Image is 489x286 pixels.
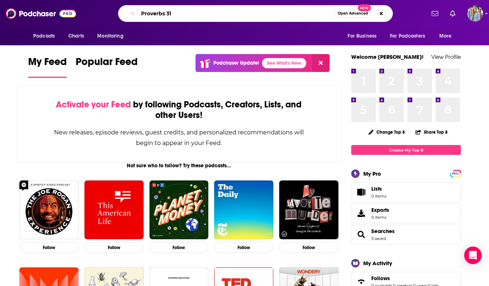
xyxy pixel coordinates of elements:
[56,99,131,110] span: Activate your Feed
[351,203,461,223] a: Exports
[451,171,460,176] a: PRO
[429,7,441,20] a: Show notifications dropdown
[431,53,461,60] a: View Profile
[97,31,123,41] span: Monitoring
[363,260,392,267] div: My Activity
[371,194,386,199] span: 0 items
[6,7,76,20] img: Podchaser - Follow, Share and Rate Podcasts
[467,5,483,22] span: Logged in as JFMuntsinger
[351,182,461,202] a: Lists
[149,242,209,253] button: Follow
[16,163,341,169] div: Not sure who to follow? Try these podcasts...
[467,5,483,22] img: User Profile
[262,58,306,68] a: See What's New
[68,31,84,41] span: Charts
[354,187,368,197] span: Lists
[467,5,483,22] button: Show profile menu
[118,5,393,22] div: Search podcasts, credits, & more...
[371,186,382,192] span: Lists
[351,53,424,60] a: Welcome [PERSON_NAME]!
[371,215,389,220] span: 0 items
[28,56,67,72] span: My Feed
[76,56,138,78] a: Popular Feed
[415,125,448,139] button: Share Top 8
[214,242,273,253] button: Follow
[213,60,259,66] p: Podchaser Update!
[338,12,368,15] span: Open Advanced
[28,56,67,78] a: My Feed
[434,29,461,43] button: open menu
[279,242,338,253] button: Follow
[371,275,439,282] a: Follows
[64,29,88,43] a: Charts
[351,145,461,155] a: Create My Top 8
[447,7,458,20] a: Show notifications dropdown
[354,208,368,218] span: Exports
[354,229,368,240] a: Searches
[390,31,425,41] span: For Podcasters
[439,31,452,41] span: More
[334,9,371,18] button: Open AdvancedNew
[363,170,381,177] div: My Pro
[28,29,64,43] button: open menu
[371,236,386,241] a: 3 saved
[464,247,482,264] div: Open Intercom Messenger
[149,180,209,240] img: Planet Money
[53,99,304,121] div: by following Podcasts, Creators, Lists, and other Users!
[342,29,386,43] button: open menu
[348,31,376,41] span: For Business
[371,207,389,213] span: Exports
[351,225,461,244] span: Searches
[138,8,334,19] input: Search podcasts, credits, & more...
[53,127,304,148] div: New releases, episode reviews, guest credits, and personalized recommendations will begin to appe...
[214,180,273,240] img: The Daily
[92,29,133,43] button: open menu
[279,180,338,240] img: My Favorite Murder with Karen Kilgariff and Georgia Hardstark
[84,242,144,253] button: Follow
[84,180,144,240] img: This American Life
[371,275,390,282] span: Follows
[76,56,138,72] span: Popular Feed
[33,31,55,41] span: Podcasts
[371,228,395,234] a: Searches
[358,4,371,11] span: New
[19,180,79,240] img: The Joe Rogan Experience
[385,29,436,43] button: open menu
[451,171,460,176] span: PRO
[19,242,79,253] button: Follow
[371,186,386,192] span: Lists
[364,127,409,137] button: Change Top 8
